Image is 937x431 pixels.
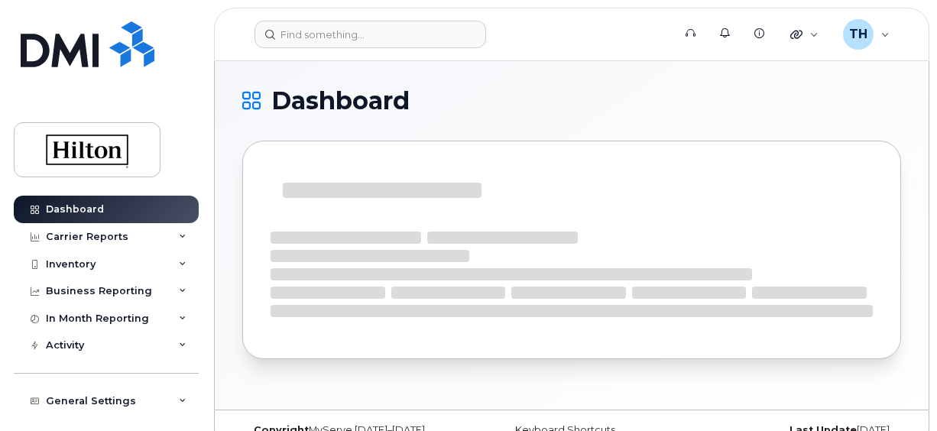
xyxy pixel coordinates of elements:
span: Dashboard [271,89,410,112]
